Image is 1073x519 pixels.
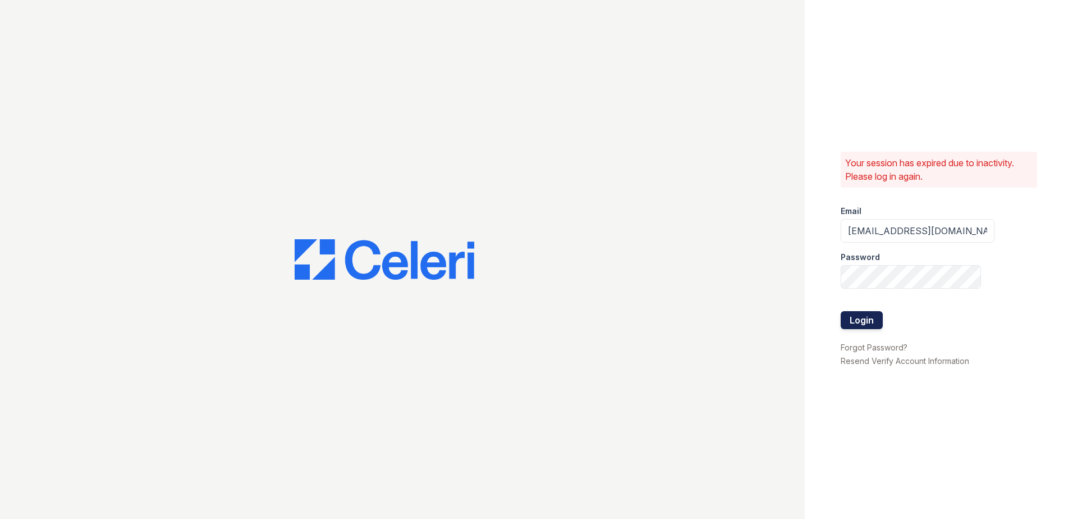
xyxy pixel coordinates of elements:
[841,343,907,352] a: Forgot Password?
[845,156,1033,183] p: Your session has expired due to inactivity. Please log in again.
[841,252,880,263] label: Password
[295,239,474,280] img: CE_Logo_Blue-a8612792a0a2168367f1c8372b55b34899dd931a85d93a1a3d3e32e68fde9ad4.png
[841,311,883,329] button: Login
[841,206,861,217] label: Email
[841,356,969,366] a: Resend Verify Account Information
